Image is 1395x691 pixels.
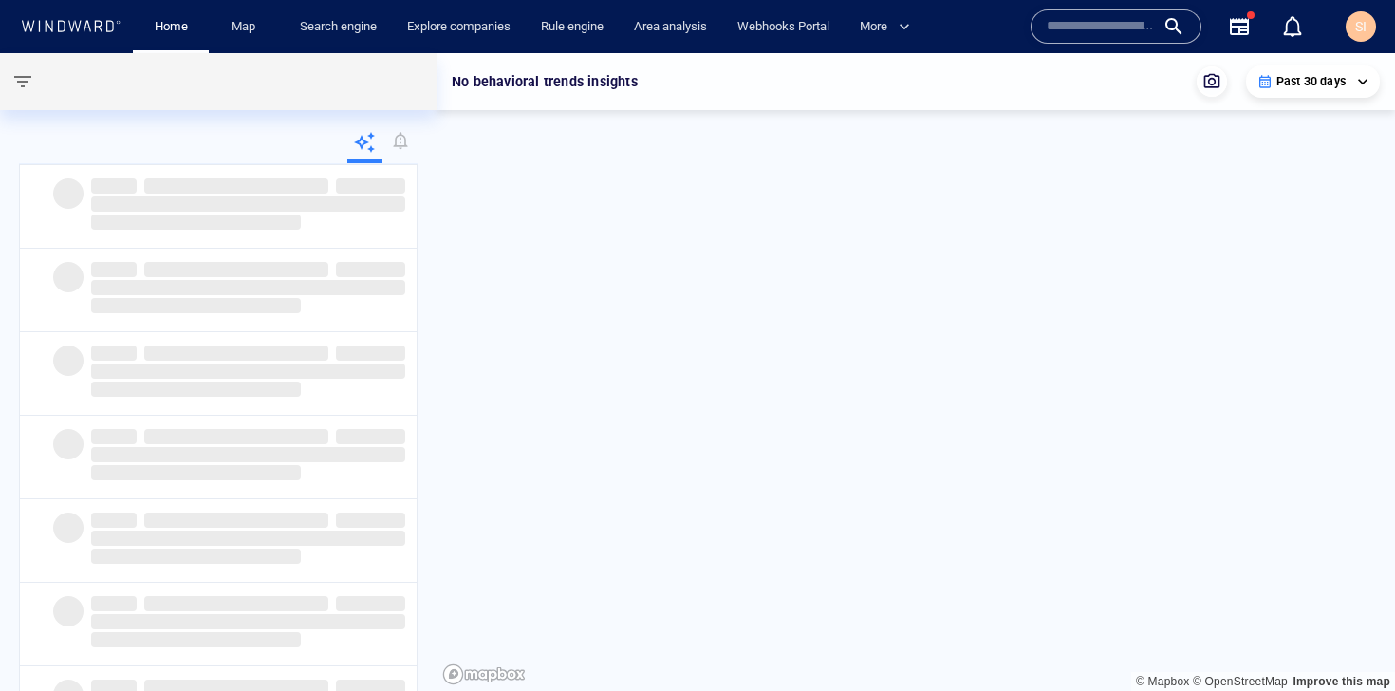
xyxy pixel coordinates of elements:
[91,549,301,564] span: ‌
[442,663,526,685] a: Mapbox logo
[53,429,84,459] span: ‌
[852,10,926,44] button: More
[437,53,1395,691] canvas: Map
[533,10,611,44] a: Rule engine
[336,596,405,611] span: ‌
[860,16,910,38] span: More
[91,364,405,379] span: ‌
[336,262,405,277] span: ‌
[626,10,715,44] a: Area analysis
[216,10,277,44] button: Map
[53,262,84,292] span: ‌
[1314,606,1381,677] iframe: Chat
[336,345,405,361] span: ‌
[91,429,137,444] span: ‌
[91,345,137,361] span: ‌
[91,465,301,480] span: ‌
[144,178,328,194] span: ‌
[730,10,837,44] a: Webhooks Portal
[91,298,301,313] span: ‌
[91,280,405,295] span: ‌
[336,178,405,194] span: ‌
[336,513,405,528] span: ‌
[91,531,405,546] span: ‌
[91,178,137,194] span: ‌
[1342,8,1380,46] button: SI
[1276,73,1346,90] p: Past 30 days
[1281,15,1304,38] div: Notification center
[91,382,301,397] span: ‌
[1193,675,1288,688] a: OpenStreetMap
[53,513,84,543] span: ‌
[91,632,301,647] span: ‌
[144,429,328,444] span: ‌
[1355,19,1367,34] span: SI
[1293,675,1390,688] a: Map feedback
[53,596,84,626] span: ‌
[400,10,518,44] a: Explore companies
[147,10,195,44] a: Home
[224,10,270,44] a: Map
[292,10,384,44] a: Search engine
[336,429,405,444] span: ‌
[91,596,137,611] span: ‌
[91,513,137,528] span: ‌
[144,596,328,611] span: ‌
[91,262,137,277] span: ‌
[140,10,201,44] button: Home
[1257,73,1368,90] div: Past 30 days
[53,345,84,376] span: ‌
[91,447,405,462] span: ‌
[91,614,405,629] span: ‌
[53,178,84,209] span: ‌
[144,345,328,361] span: ‌
[144,513,328,528] span: ‌
[452,70,638,93] p: No behavioral trends insights
[1136,675,1189,688] a: Mapbox
[91,215,301,230] span: ‌
[144,262,328,277] span: ‌
[91,196,405,212] span: ‌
